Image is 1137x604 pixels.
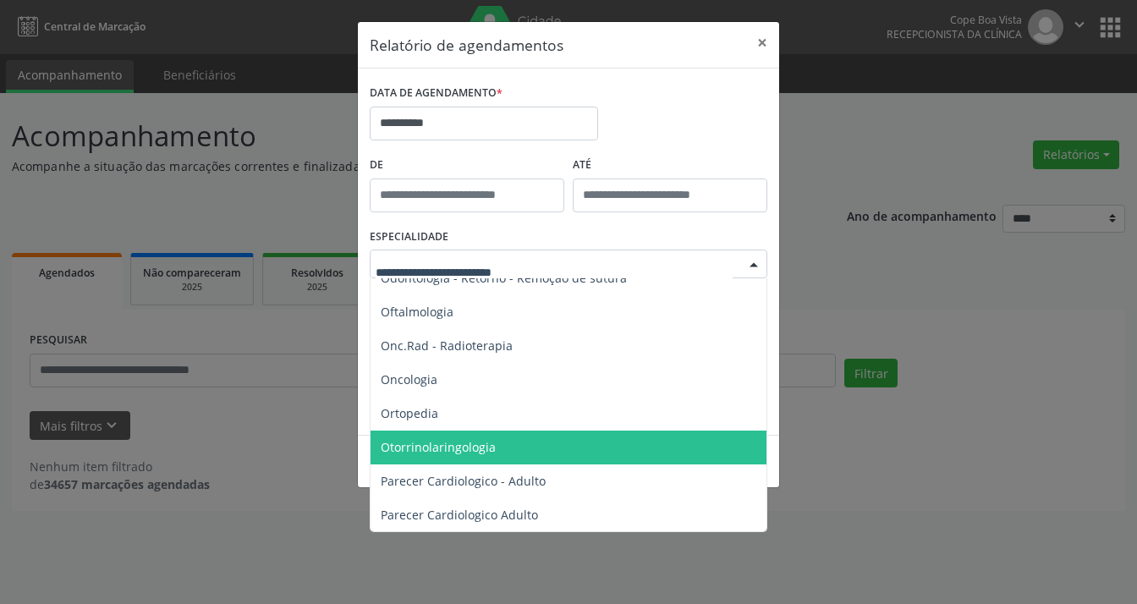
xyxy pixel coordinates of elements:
h5: Relatório de agendamentos [370,34,563,56]
label: ESPECIALIDADE [370,224,448,250]
span: Ortopedia [381,405,438,421]
label: ATÉ [573,152,767,178]
label: DATA DE AGENDAMENTO [370,80,503,107]
button: Close [745,22,779,63]
span: Otorrinolaringologia [381,439,496,455]
label: De [370,152,564,178]
span: Oftalmologia [381,304,453,320]
span: Parecer Cardiologico - Adulto [381,473,546,489]
span: Oncologia [381,371,437,387]
span: Odontologia - Retorno - Remoção de sutura [381,270,627,286]
span: Onc.Rad - Radioterapia [381,338,513,354]
span: Parecer Cardiologico Adulto [381,507,538,523]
